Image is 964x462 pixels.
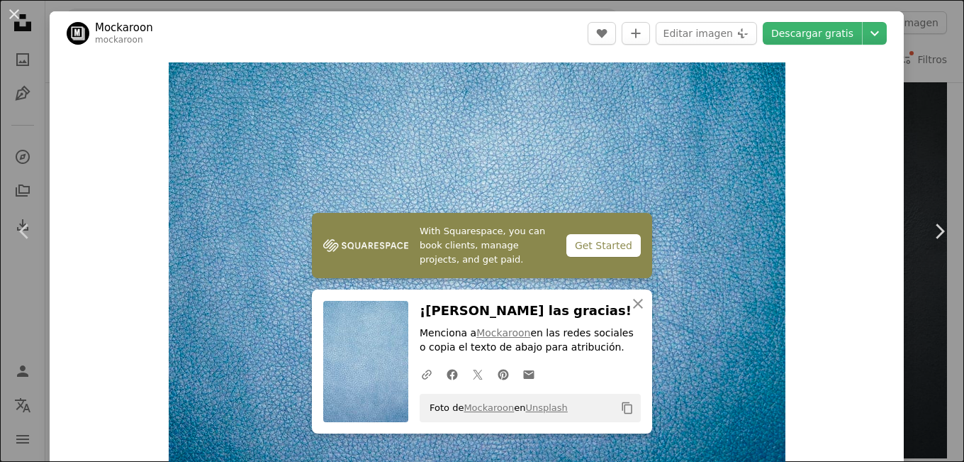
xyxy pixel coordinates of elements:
[476,328,530,339] a: Mockaroon
[763,22,862,45] a: Descargar gratis
[525,402,567,413] a: Unsplash
[863,22,887,45] button: Elegir el tamaño de descarga
[420,327,641,356] p: Menciona a en las redes sociales o copia el texto de abajo para atribución.
[491,360,516,388] a: Comparte en Pinterest
[422,397,568,419] span: Foto de en
[464,402,514,413] a: Mockaroon
[420,301,641,321] h3: ¡[PERSON_NAME] las gracias!
[914,163,964,299] a: Siguiente
[312,213,652,278] a: With Squarespace, you can book clients, manage projects, and get paid.Get Started
[95,21,153,35] a: Mockaroon
[566,234,641,257] div: Get Started
[323,235,408,256] img: file-1747939142011-51e5cc87e3c9
[439,360,465,388] a: Comparte en Facebook
[465,360,491,388] a: Comparte en Twitter
[622,22,650,45] button: Añade a la colección
[67,22,89,45] img: Ve al perfil de Mockaroon
[656,22,757,45] button: Editar imagen
[615,396,639,420] button: Copiar al portapapeles
[420,224,555,267] span: With Squarespace, you can book clients, manage projects, and get paid.
[588,22,616,45] button: Me gusta
[95,35,143,45] a: mockaroon
[516,360,542,388] a: Comparte por correo electrónico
